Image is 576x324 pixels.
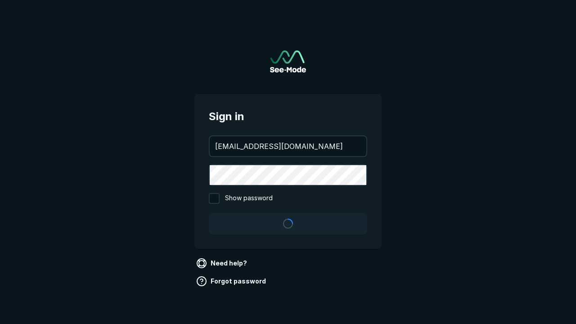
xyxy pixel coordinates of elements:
a: Forgot password [194,274,270,288]
img: See-Mode Logo [270,50,306,72]
a: Need help? [194,256,251,270]
span: Sign in [209,108,367,125]
a: Go to sign in [270,50,306,72]
input: your@email.com [210,136,366,156]
span: Show password [225,193,273,204]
